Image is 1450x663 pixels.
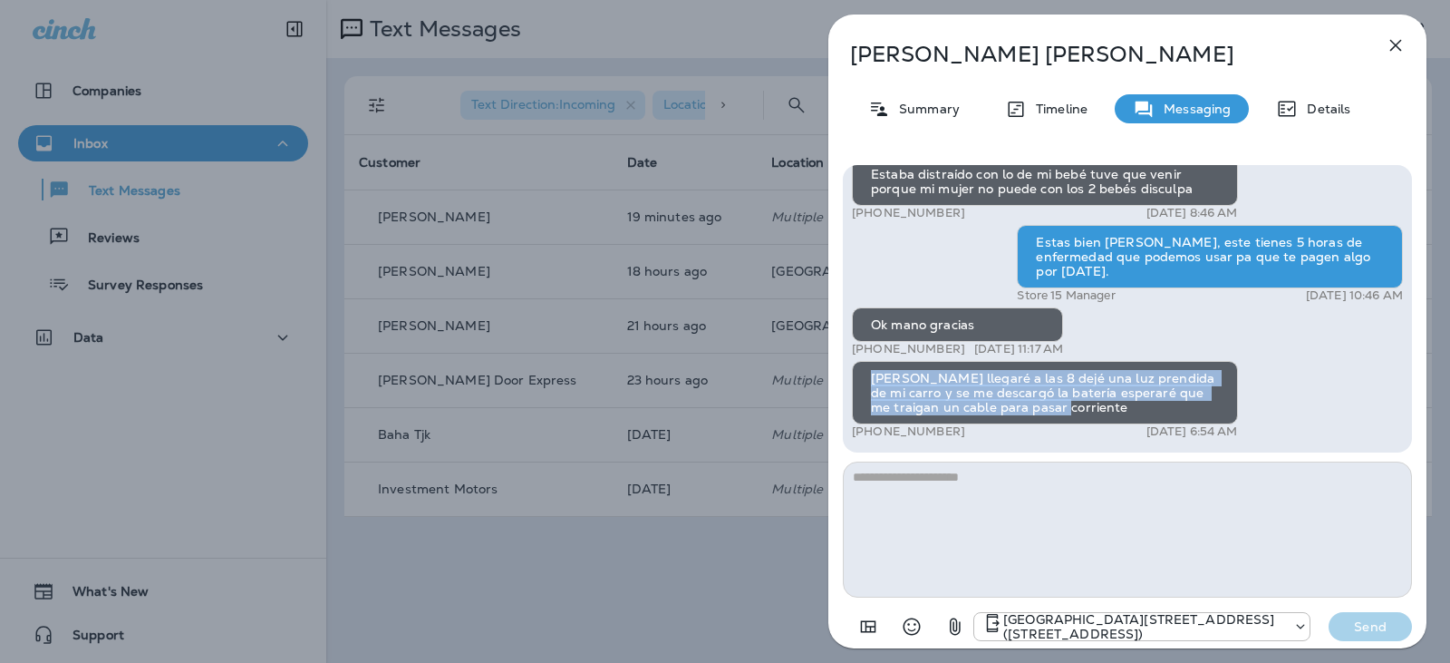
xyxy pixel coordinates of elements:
[852,206,965,220] p: [PHONE_NUMBER]
[1146,424,1238,439] p: [DATE] 6:54 AM
[1027,102,1087,116] p: Timeline
[852,342,965,356] p: [PHONE_NUMBER]
[894,609,930,645] button: Select an emoji
[1017,288,1115,303] p: Store 15 Manager
[850,609,886,645] button: Add in a premade template
[852,361,1238,424] div: [PERSON_NAME] llegaré a las 8 dejé una luz prendida de mi carro y se me descargó la batería esper...
[1003,612,1284,641] p: [GEOGRAPHIC_DATA][STREET_ADDRESS] ([STREET_ADDRESS])
[1146,206,1238,220] p: [DATE] 8:46 AM
[974,342,1063,356] p: [DATE] 11:17 AM
[974,612,1310,641] div: +1 (402) 891-8464
[1306,288,1403,303] p: [DATE] 10:46 AM
[850,42,1345,67] p: [PERSON_NAME] [PERSON_NAME]
[1155,102,1231,116] p: Messaging
[1017,225,1403,288] div: Estas bien [PERSON_NAME], este tienes 5 horas de enfermedad que podemos usar pa que te pagen algo...
[852,424,965,439] p: [PHONE_NUMBER]
[1298,102,1350,116] p: Details
[852,307,1063,342] div: Ok mano gracias
[890,102,960,116] p: Summary
[852,157,1238,206] div: Estaba distraído con lo de mi bebé tuve que venir porque mi mujer no puede con los 2 bebés disculpa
